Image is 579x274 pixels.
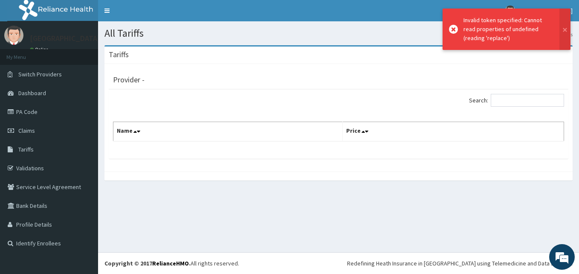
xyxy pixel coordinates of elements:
th: Price [343,122,564,142]
h1: All Tariffs [104,28,573,39]
label: Search: [469,94,564,107]
span: Switch Providers [18,70,62,78]
footer: All rights reserved. [98,252,579,274]
span: Claims [18,127,35,134]
img: User Image [505,6,515,16]
th: Name [113,122,343,142]
p: [GEOGRAPHIC_DATA] [30,35,100,42]
span: Tariffs [18,146,34,153]
a: Online [30,47,50,52]
span: [GEOGRAPHIC_DATA] [521,7,573,15]
strong: Copyright © 2017 . [104,259,191,267]
div: Redefining Heath Insurance in [GEOGRAPHIC_DATA] using Telemedicine and Data Science! [347,259,573,268]
img: User Image [4,26,23,45]
input: Search: [491,94,564,107]
a: RelianceHMO [152,259,189,267]
div: Invalid token specified: Cannot read properties of undefined (reading 'replace') [463,16,551,43]
h3: Tariffs [109,51,129,58]
h3: Provider - [113,76,145,84]
span: Dashboard [18,89,46,97]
